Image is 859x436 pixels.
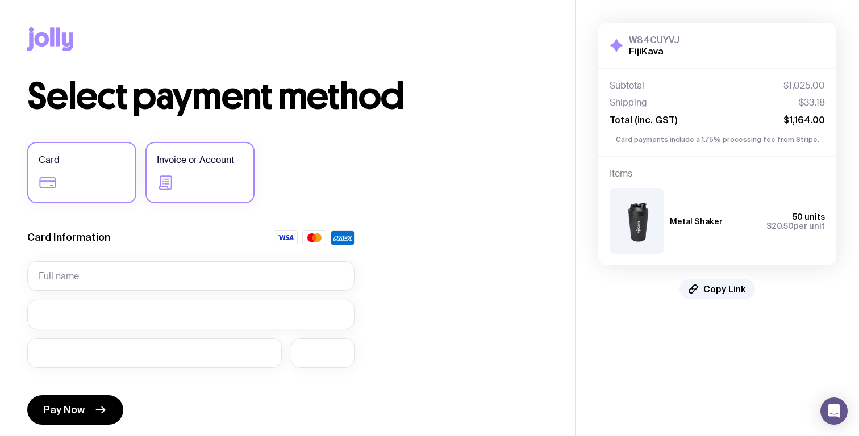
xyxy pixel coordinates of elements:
span: Total (inc. GST) [610,114,677,125]
h2: FijiKava [629,45,679,57]
label: Card Information [27,230,110,244]
h3: Metal Shaker [670,217,723,226]
span: Invoice or Account [157,153,234,167]
h1: Select payment method [27,78,548,115]
button: Pay Now [27,395,123,425]
h4: Items [610,168,825,179]
span: $20.50 [766,221,794,230]
div: Open Intercom Messenger [820,397,848,425]
p: Card payments include a 1.75% processing fee from Stripe. [610,135,825,145]
span: $33.18 [799,97,825,108]
span: $1,164.00 [783,114,825,125]
span: $1,025.00 [783,80,825,91]
span: 50 units [793,212,825,221]
span: Pay Now [43,403,85,417]
iframe: Secure card number input frame [39,309,343,320]
span: Shipping [610,97,647,108]
button: Copy Link [679,279,755,299]
input: Full name [27,261,355,291]
iframe: Secure CVC input frame [302,347,343,358]
iframe: Secure expiration date input frame [39,347,270,358]
span: Card [39,153,60,167]
h3: W84CUYVJ [629,34,679,45]
span: Copy Link [703,283,746,295]
span: Subtotal [610,80,644,91]
span: per unit [766,221,825,230]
